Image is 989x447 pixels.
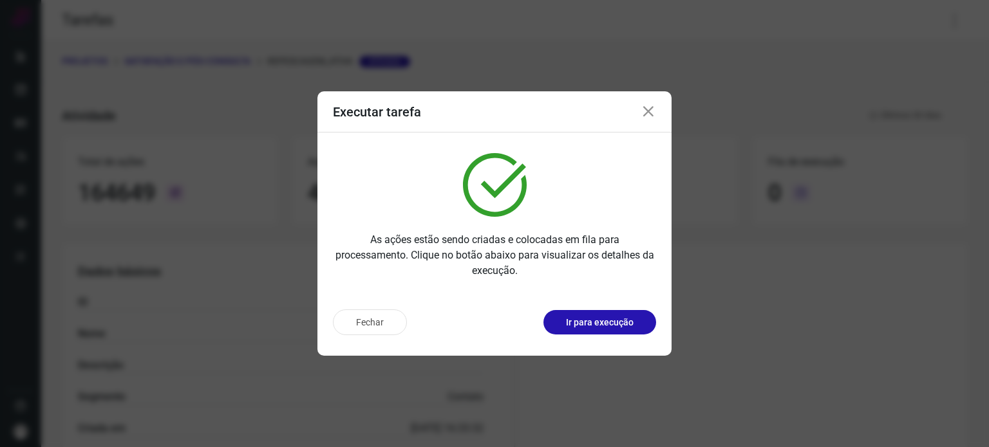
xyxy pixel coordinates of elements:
button: Fechar [333,309,407,335]
img: verified.svg [463,153,527,217]
p: As ações estão sendo criadas e colocadas em fila para processamento. Clique no botão abaixo para ... [333,232,656,278]
h3: Executar tarefa [333,104,421,120]
p: Ir para execução [566,316,634,329]
button: Ir para execução [543,310,656,334]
